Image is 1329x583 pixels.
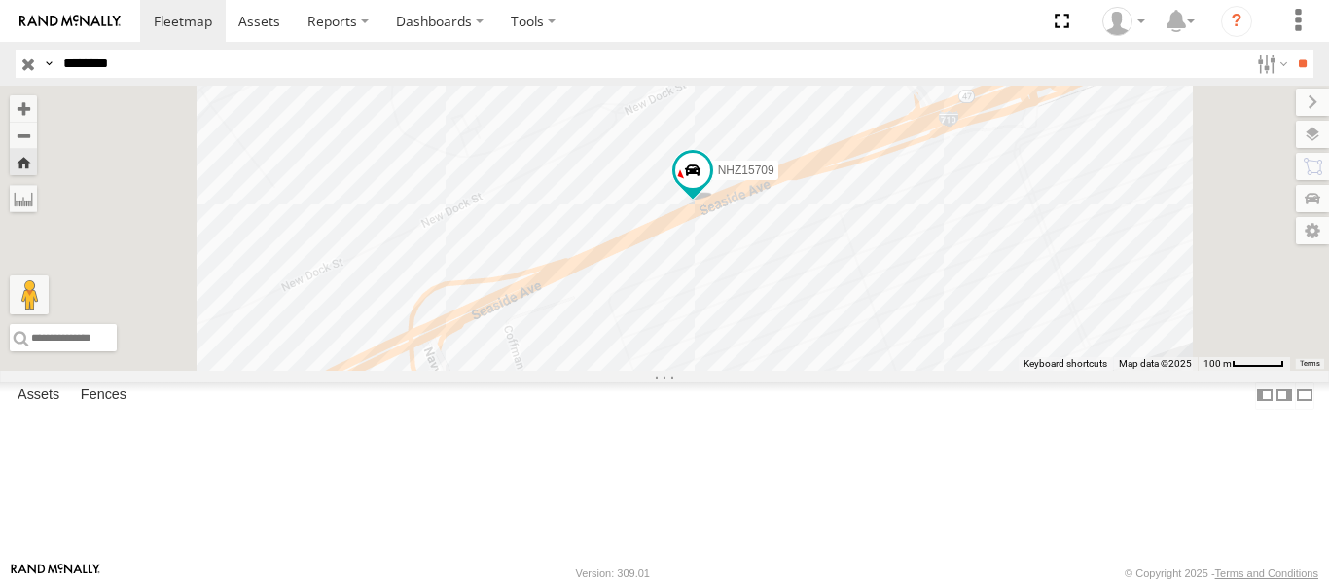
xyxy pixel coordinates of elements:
button: Keyboard shortcuts [1024,357,1107,371]
span: Map data ©2025 [1119,358,1192,369]
label: Search Filter Options [1249,50,1291,78]
span: 100 m [1203,358,1232,369]
button: Zoom Home [10,149,37,175]
i: ? [1221,6,1252,37]
span: NHZ15709 [718,164,774,177]
div: Zulema McIntosch [1096,7,1152,36]
label: Measure [10,185,37,212]
button: Zoom out [10,122,37,149]
label: Hide Summary Table [1295,382,1314,410]
button: Zoom in [10,95,37,122]
img: rand-logo.svg [19,15,121,28]
label: Assets [8,382,69,409]
div: © Copyright 2025 - [1125,567,1318,579]
label: Map Settings [1296,217,1329,244]
a: Visit our Website [11,564,100,583]
label: Dock Summary Table to the Left [1255,382,1275,410]
div: Version: 309.01 [576,567,650,579]
button: Drag Pegman onto the map to open Street View [10,275,49,314]
label: Fences [71,382,136,409]
button: Map scale: 100 m per 50 pixels [1198,357,1290,371]
a: Terms (opens in new tab) [1300,360,1320,368]
a: Terms and Conditions [1215,567,1318,579]
label: Search Query [41,50,56,78]
label: Dock Summary Table to the Right [1275,382,1294,410]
